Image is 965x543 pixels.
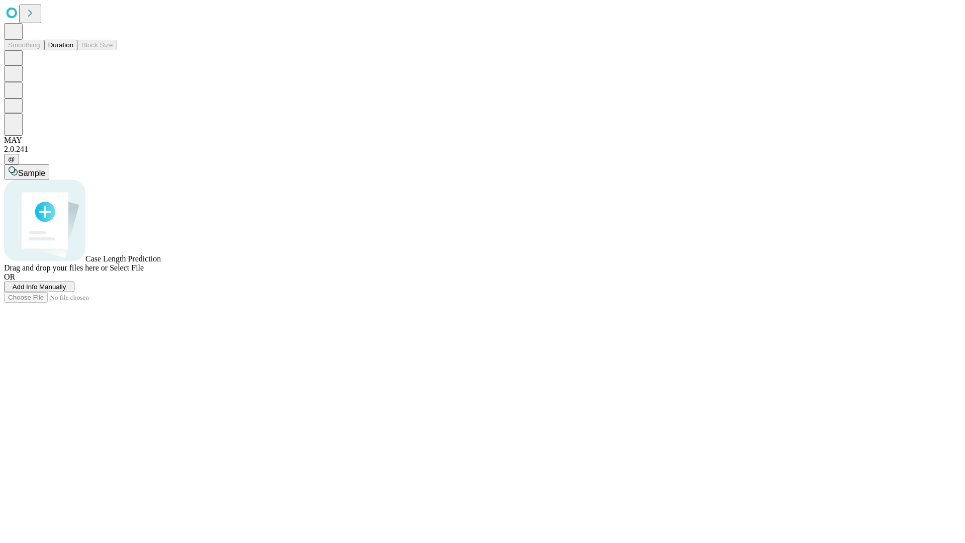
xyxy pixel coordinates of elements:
[4,154,19,164] button: @
[13,283,66,291] span: Add Info Manually
[85,254,161,263] span: Case Length Prediction
[4,263,108,272] span: Drag and drop your files here or
[4,164,49,179] button: Sample
[110,263,144,272] span: Select File
[44,40,77,50] button: Duration
[4,40,44,50] button: Smoothing
[4,145,961,154] div: 2.0.241
[77,40,117,50] button: Block Size
[4,136,961,145] div: MAY
[4,273,15,281] span: OR
[18,169,45,177] span: Sample
[8,155,15,163] span: @
[4,282,74,292] button: Add Info Manually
